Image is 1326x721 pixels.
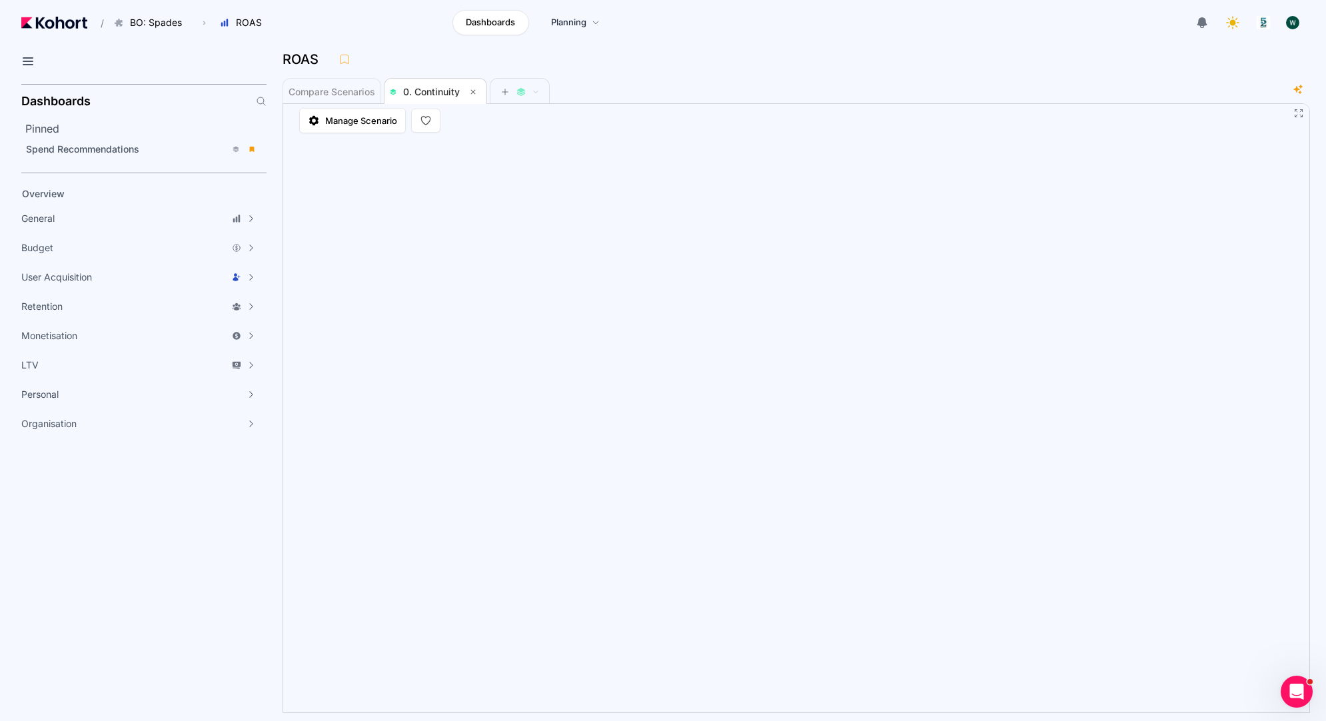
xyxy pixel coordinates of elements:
h3: ROAS [283,53,327,66]
span: Personal [21,388,59,401]
span: Manage Scenario [325,114,397,127]
span: General [21,212,55,225]
span: / [90,16,104,30]
a: Spend Recommendations [21,139,263,159]
span: Dashboards [466,16,515,29]
span: Overview [22,188,65,199]
iframe: Intercom live chat [1281,676,1313,708]
a: Planning [537,10,614,35]
a: Overview [17,184,244,204]
span: Budget [21,241,53,255]
button: ROAS [213,11,276,34]
span: Planning [551,16,586,29]
a: Dashboards [452,10,529,35]
span: LTV [21,359,39,372]
span: Spend Recommendations [26,143,139,155]
img: Kohort logo [21,17,87,29]
span: Compare Scenarios [289,87,375,97]
img: logo_logo_images_1_20240607072359498299_20240828135028712857.jpeg [1257,16,1270,29]
h2: Pinned [25,121,267,137]
span: Organisation [21,417,77,430]
span: 0. Continuity [403,86,460,97]
span: User Acquisition [21,271,92,284]
span: ROAS [236,16,262,29]
span: Monetisation [21,329,77,343]
button: BO: Spades [107,11,196,34]
a: Manage Scenario [299,108,406,133]
span: Retention [21,300,63,313]
h2: Dashboards [21,95,91,107]
span: › [200,17,209,28]
button: Fullscreen [1293,108,1304,119]
span: BO: Spades [130,16,182,29]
